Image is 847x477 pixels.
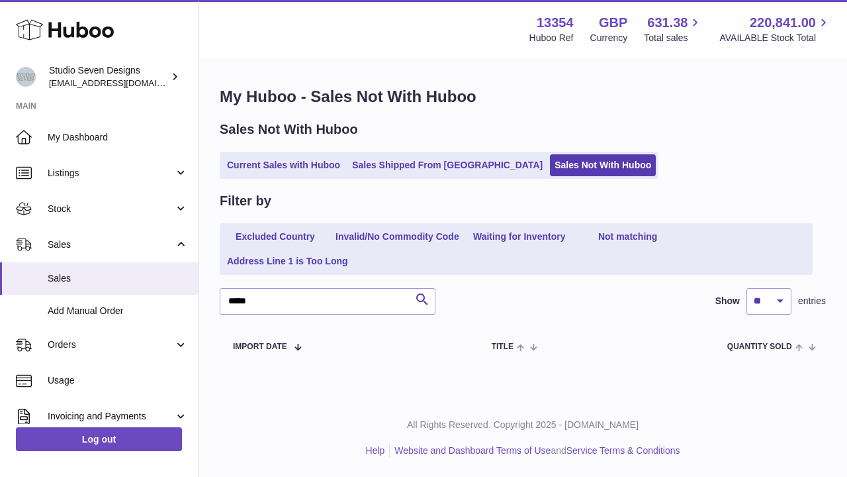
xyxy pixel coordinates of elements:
[719,32,831,44] span: AVAILABLE Stock Total
[644,32,703,44] span: Total sales
[16,427,182,451] a: Log out
[537,14,574,32] strong: 13354
[727,343,792,351] span: Quantity Sold
[394,445,551,456] a: Website and Dashboard Terms of Use
[48,305,188,317] span: Add Manual Order
[590,32,628,44] div: Currency
[222,226,328,248] a: Excluded Country
[715,295,740,307] label: Show
[220,121,358,138] h2: Sales Not With Huboo
[750,14,816,32] span: 220,841.00
[209,419,836,431] p: All Rights Reserved. Copyright 2025 - [DOMAIN_NAME]
[390,445,680,457] li: and
[222,154,345,176] a: Current Sales with Huboo
[220,192,271,210] h2: Filter by
[48,374,188,387] span: Usage
[48,167,174,180] span: Listings
[798,295,826,307] span: entries
[222,250,353,272] a: Address Line 1 is Too Long
[48,272,188,285] span: Sales
[566,445,680,456] a: Service Terms & Conditions
[599,14,627,32] strong: GBP
[48,203,174,215] span: Stock
[492,343,513,351] span: Title
[48,238,174,251] span: Sales
[49,78,195,88] span: [EMAIL_ADDRESS][DOMAIN_NAME]
[48,410,174,423] span: Invoicing and Payments
[550,154,656,176] a: Sales Not With Huboo
[366,445,385,456] a: Help
[233,343,287,351] span: Import date
[529,32,574,44] div: Huboo Ref
[467,226,572,248] a: Waiting for Inventory
[647,14,688,32] span: 631.38
[48,339,174,351] span: Orders
[644,14,703,44] a: 631.38 Total sales
[16,67,36,87] img: contact.studiosevendesigns@gmail.com
[719,14,831,44] a: 220,841.00 AVAILABLE Stock Total
[575,226,681,248] a: Not matching
[331,226,464,248] a: Invalid/No Commodity Code
[220,86,826,107] h1: My Huboo - Sales Not With Huboo
[347,154,547,176] a: Sales Shipped From [GEOGRAPHIC_DATA]
[48,131,188,144] span: My Dashboard
[49,64,168,89] div: Studio Seven Designs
